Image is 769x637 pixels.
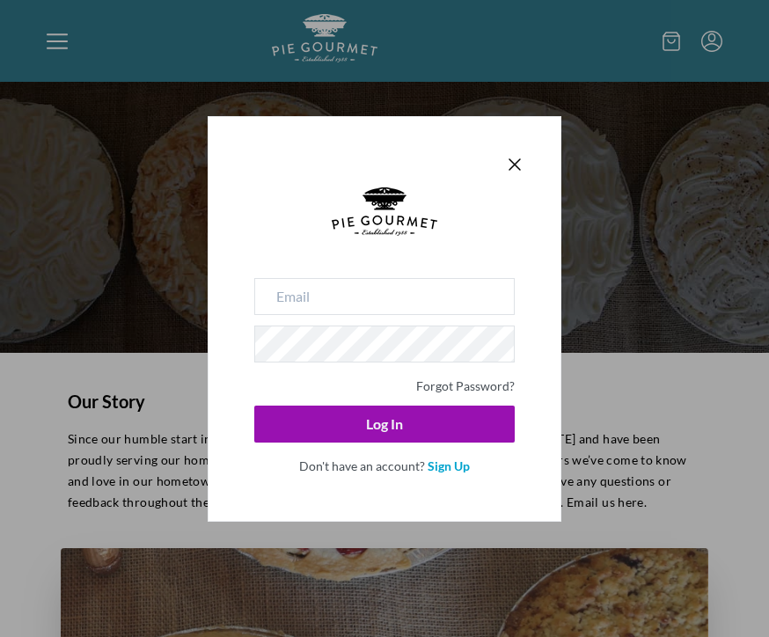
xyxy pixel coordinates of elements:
[416,378,515,393] a: Forgot Password?
[504,154,525,175] button: Close panel
[254,278,515,315] input: Email
[254,406,515,443] button: Log In
[428,458,470,473] a: Sign Up
[299,458,425,473] span: Don't have an account?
